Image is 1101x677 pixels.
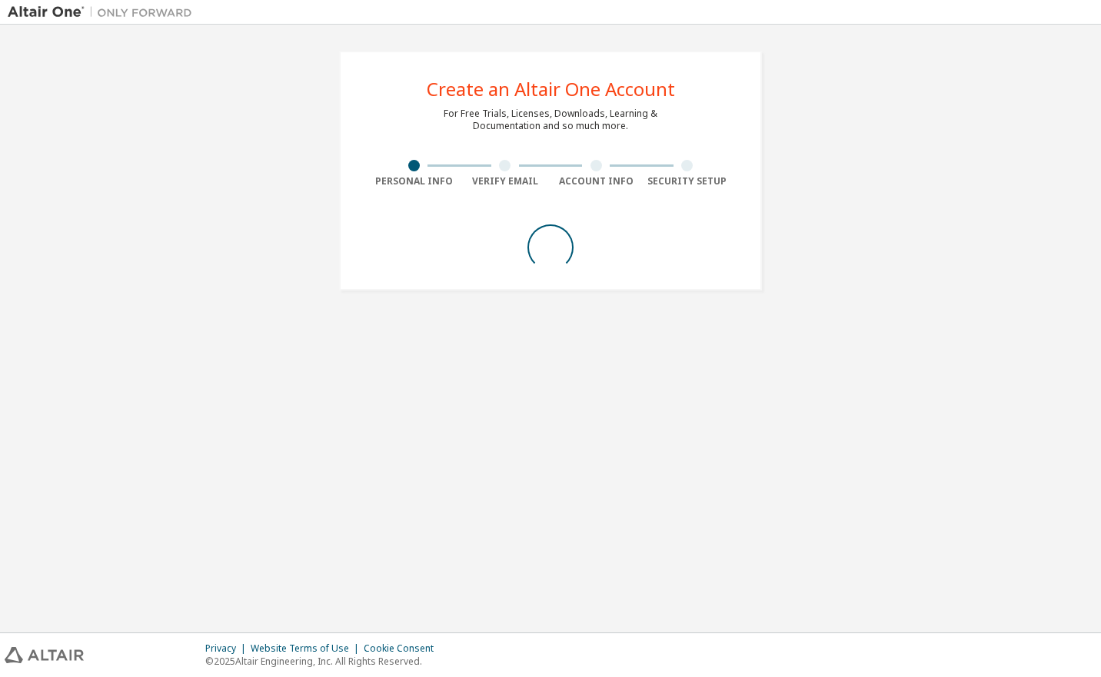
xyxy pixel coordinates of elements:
[8,5,200,20] img: Altair One
[251,642,364,655] div: Website Terms of Use
[427,80,675,98] div: Create an Altair One Account
[642,175,733,188] div: Security Setup
[368,175,460,188] div: Personal Info
[5,647,84,663] img: altair_logo.svg
[205,642,251,655] div: Privacy
[460,175,551,188] div: Verify Email
[444,108,657,132] div: For Free Trials, Licenses, Downloads, Learning & Documentation and so much more.
[205,655,443,668] p: © 2025 Altair Engineering, Inc. All Rights Reserved.
[364,642,443,655] div: Cookie Consent
[550,175,642,188] div: Account Info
